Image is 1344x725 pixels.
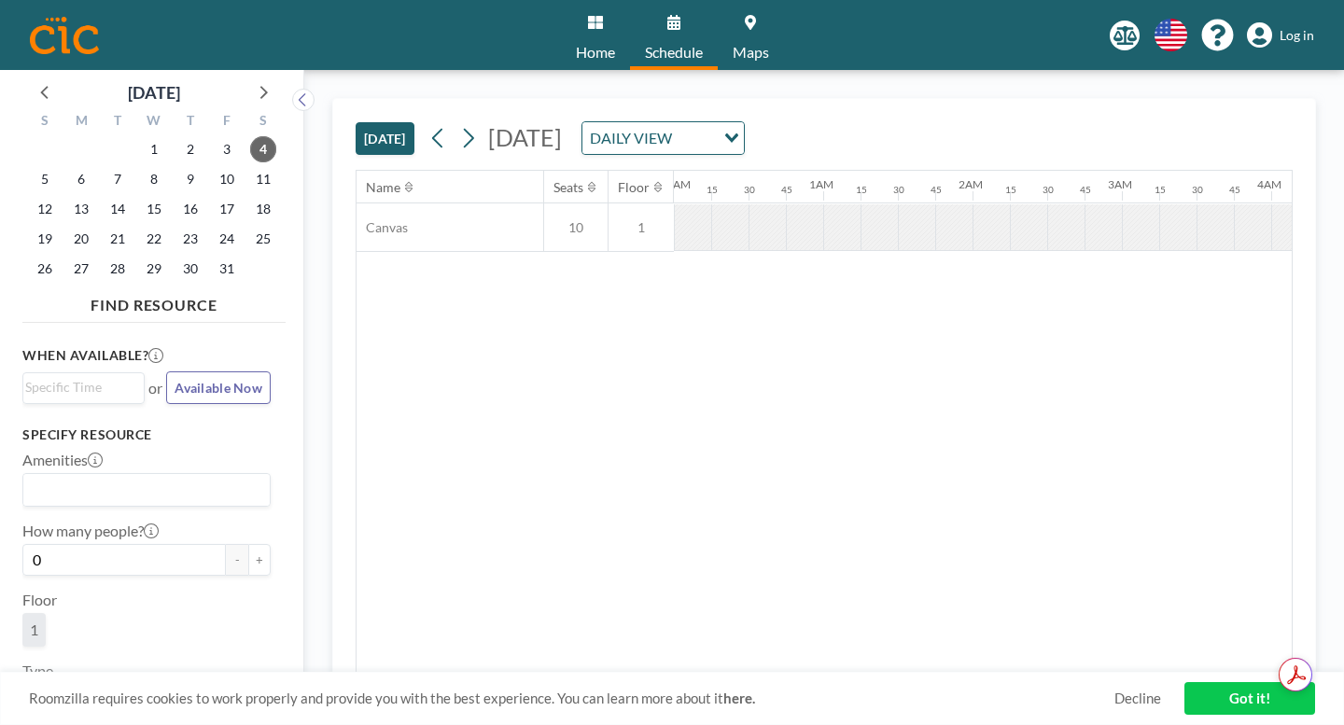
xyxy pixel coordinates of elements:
span: Sunday, October 12, 2025 [32,196,58,222]
span: Tuesday, October 21, 2025 [105,226,131,252]
div: 15 [1005,184,1016,196]
span: Thursday, October 16, 2025 [177,196,203,222]
input: Search for option [25,377,133,397]
div: 3AM [1108,177,1132,191]
span: Monday, October 6, 2025 [68,166,94,192]
span: [DATE] [488,123,562,151]
div: 15 [856,184,867,196]
button: + [248,544,271,576]
span: 1 [30,620,38,638]
label: How many people? [22,522,159,540]
span: 1 [609,219,674,236]
span: Log in [1280,27,1314,44]
button: [DATE] [356,122,414,155]
span: Friday, October 10, 2025 [214,166,240,192]
span: Wednesday, October 22, 2025 [141,226,167,252]
div: S [27,110,63,134]
button: - [226,544,248,576]
div: 30 [1043,184,1054,196]
div: 30 [744,184,755,196]
a: Got it! [1184,682,1315,715]
input: Search for option [25,478,259,502]
span: Friday, October 31, 2025 [214,256,240,282]
span: Friday, October 17, 2025 [214,196,240,222]
span: DAILY VIEW [586,126,676,150]
span: Thursday, October 30, 2025 [177,256,203,282]
span: Thursday, October 2, 2025 [177,136,203,162]
span: Monday, October 20, 2025 [68,226,94,252]
div: 45 [781,184,792,196]
div: 15 [1155,184,1166,196]
span: Sunday, October 5, 2025 [32,166,58,192]
div: Seats [553,179,583,196]
div: 4AM [1257,177,1281,191]
span: Wednesday, October 8, 2025 [141,166,167,192]
span: Tuesday, October 7, 2025 [105,166,131,192]
span: Monday, October 13, 2025 [68,196,94,222]
span: 10 [544,219,608,236]
input: Search for option [678,126,713,150]
span: Available Now [175,380,262,396]
div: W [136,110,173,134]
span: Schedule [645,45,703,60]
img: organization-logo [30,17,99,54]
a: Log in [1247,22,1314,49]
span: Saturday, October 25, 2025 [250,226,276,252]
div: 45 [931,184,942,196]
div: [DATE] [128,79,180,105]
span: Wednesday, October 15, 2025 [141,196,167,222]
span: Thursday, October 9, 2025 [177,166,203,192]
div: 45 [1080,184,1091,196]
div: F [208,110,245,134]
label: Type [22,662,53,680]
div: 15 [707,184,718,196]
div: Floor [618,179,650,196]
div: 2AM [959,177,983,191]
span: Friday, October 24, 2025 [214,226,240,252]
button: Available Now [166,371,271,404]
a: here. [723,690,755,706]
h4: FIND RESOURCE [22,288,286,314]
span: Sunday, October 19, 2025 [32,226,58,252]
div: T [100,110,136,134]
div: Search for option [23,474,270,506]
div: M [63,110,100,134]
span: Tuesday, October 14, 2025 [105,196,131,222]
span: Home [576,45,615,60]
label: Floor [22,591,57,609]
div: 1AM [809,177,833,191]
span: Canvas [357,219,408,236]
span: Saturday, October 4, 2025 [250,136,276,162]
h3: Specify resource [22,426,271,443]
div: S [245,110,281,134]
span: Thursday, October 23, 2025 [177,226,203,252]
div: Name [366,179,400,196]
div: 30 [893,184,904,196]
span: Saturday, October 18, 2025 [250,196,276,222]
span: Maps [733,45,769,60]
label: Amenities [22,451,103,469]
div: 12AM [660,177,691,191]
div: 45 [1229,184,1240,196]
span: Friday, October 3, 2025 [214,136,240,162]
span: Tuesday, October 28, 2025 [105,256,131,282]
span: Sunday, October 26, 2025 [32,256,58,282]
div: Search for option [23,373,144,401]
span: Saturday, October 11, 2025 [250,166,276,192]
span: or [148,379,162,397]
span: Wednesday, October 1, 2025 [141,136,167,162]
div: Search for option [582,122,744,154]
span: Roomzilla requires cookies to work properly and provide you with the best experience. You can lea... [29,690,1114,707]
span: Monday, October 27, 2025 [68,256,94,282]
span: Wednesday, October 29, 2025 [141,256,167,282]
a: Decline [1114,690,1161,707]
div: 30 [1192,184,1203,196]
div: T [172,110,208,134]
